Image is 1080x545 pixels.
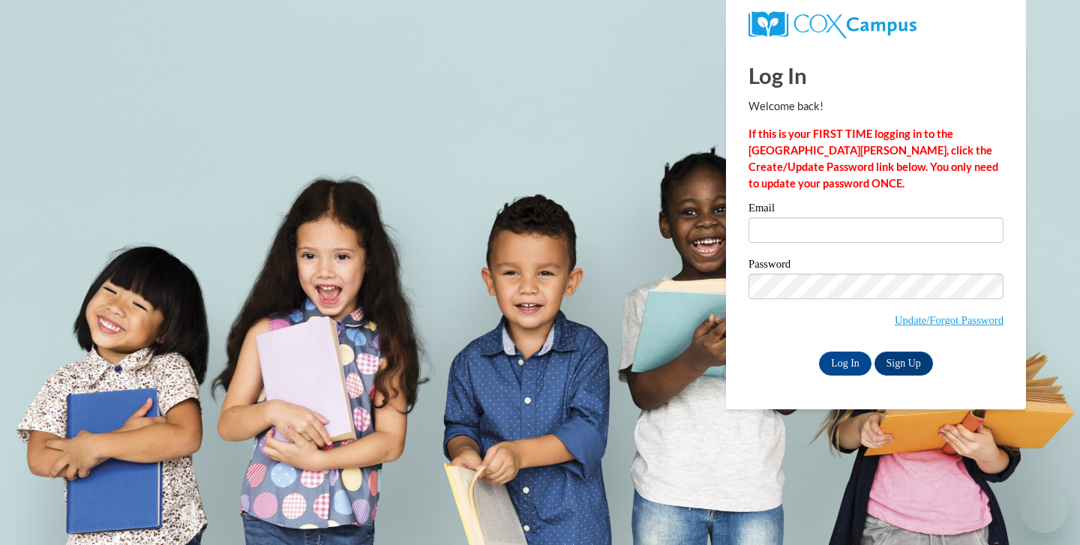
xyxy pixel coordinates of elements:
p: Welcome back! [748,98,1003,115]
h1: Log In [748,60,1003,91]
a: Update/Forgot Password [895,314,1003,326]
a: COX Campus [748,11,1003,38]
iframe: Button to launch messaging window [1020,485,1068,533]
a: Sign Up [874,352,933,376]
label: Password [748,259,1003,274]
strong: If this is your FIRST TIME logging in to the [GEOGRAPHIC_DATA][PERSON_NAME], click the Create/Upd... [748,127,998,190]
label: Email [748,202,1003,217]
img: COX Campus [748,11,916,38]
input: Log In [819,352,871,376]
